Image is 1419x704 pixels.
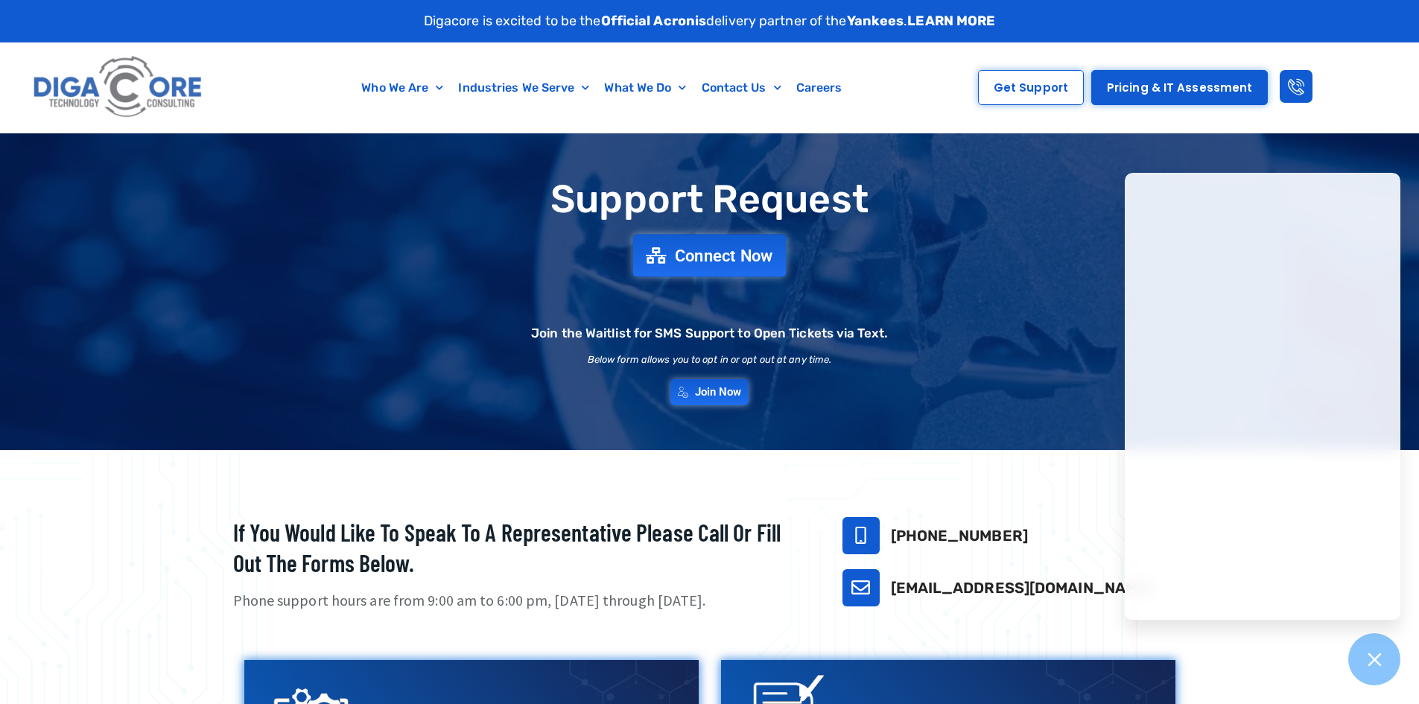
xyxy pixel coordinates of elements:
span: Join Now [695,387,742,398]
a: LEARN MORE [907,13,995,29]
h2: Join the Waitlist for SMS Support to Open Tickets via Text. [531,327,888,340]
strong: Official Acronis [601,13,707,29]
nav: Menu [279,71,925,105]
span: Get Support [994,82,1068,93]
a: Join Now [670,379,749,405]
p: Phone support hours are from 9:00 am to 6:00 pm, [DATE] through [DATE]. [233,590,805,612]
img: Digacore logo 1 [29,50,208,125]
iframe: Chatgenie Messenger [1125,173,1400,620]
strong: Yankees [847,13,904,29]
a: What We Do [597,71,693,105]
a: [EMAIL_ADDRESS][DOMAIN_NAME] [891,579,1153,597]
a: Who We Are [354,71,451,105]
p: Digacore is excited to be the delivery partner of the . [424,11,996,31]
span: Connect Now [675,247,773,264]
a: Careers [789,71,850,105]
a: Industries We Serve [451,71,597,105]
a: [PHONE_NUMBER] [891,527,1028,545]
h2: If you would like to speak to a representative please call or fill out the forms below. [233,517,805,579]
span: Pricing & IT Assessment [1107,82,1252,93]
a: Get Support [978,70,1084,105]
a: Connect Now [633,234,787,276]
a: Pricing & IT Assessment [1091,70,1268,105]
a: Contact Us [694,71,789,105]
h2: Below form allows you to opt in or opt out at any time. [588,355,832,364]
a: support@digacore.com [842,569,880,606]
h1: Support Request [196,178,1224,221]
a: 732-646-5725 [842,517,880,554]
